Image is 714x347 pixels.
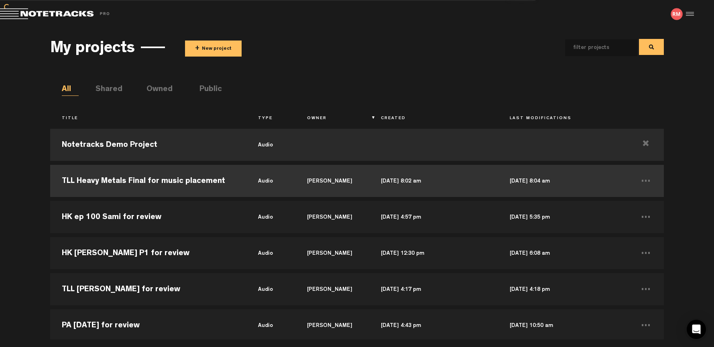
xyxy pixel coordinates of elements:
[498,112,627,126] th: Last Modifications
[565,39,624,56] input: filter projects
[295,163,369,199] td: [PERSON_NAME]
[369,199,498,235] td: [DATE] 4:57 pm
[195,44,199,53] span: +
[246,307,295,343] td: audio
[498,199,627,235] td: [DATE] 5:35 pm
[295,235,369,271] td: [PERSON_NAME]
[50,163,247,199] td: TLL Heavy Metals Final for music placement
[627,271,664,307] td: ...
[246,127,295,163] td: audio
[295,271,369,307] td: [PERSON_NAME]
[498,271,627,307] td: [DATE] 4:18 pm
[199,84,216,96] li: Public
[369,163,498,199] td: [DATE] 8:02 am
[50,199,247,235] td: HK ep 100 Sami for review
[246,112,295,126] th: Type
[185,41,242,57] button: +New project
[498,235,627,271] td: [DATE] 6:08 am
[369,112,498,126] th: Created
[50,112,247,126] th: Title
[50,235,247,271] td: HK [PERSON_NAME] P1 for review
[246,271,295,307] td: audio
[62,84,79,96] li: All
[498,307,627,343] td: [DATE] 10:50 am
[369,307,498,343] td: [DATE] 4:43 pm
[627,307,664,343] td: ...
[627,235,664,271] td: ...
[146,84,163,96] li: Owned
[627,163,664,199] td: ...
[295,199,369,235] td: [PERSON_NAME]
[246,163,295,199] td: audio
[246,199,295,235] td: audio
[627,199,664,235] td: ...
[295,112,369,126] th: Owner
[671,8,683,20] img: letters
[50,127,247,163] td: Notetracks Demo Project
[246,235,295,271] td: audio
[498,163,627,199] td: [DATE] 8:04 am
[295,307,369,343] td: [PERSON_NAME]
[687,320,706,339] div: Open Intercom Messenger
[96,84,112,96] li: Shared
[50,41,135,58] h3: My projects
[50,271,247,307] td: TLL [PERSON_NAME] for review
[369,235,498,271] td: [DATE] 12:30 pm
[50,307,247,343] td: PA [DATE] for review
[369,271,498,307] td: [DATE] 4:17 pm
